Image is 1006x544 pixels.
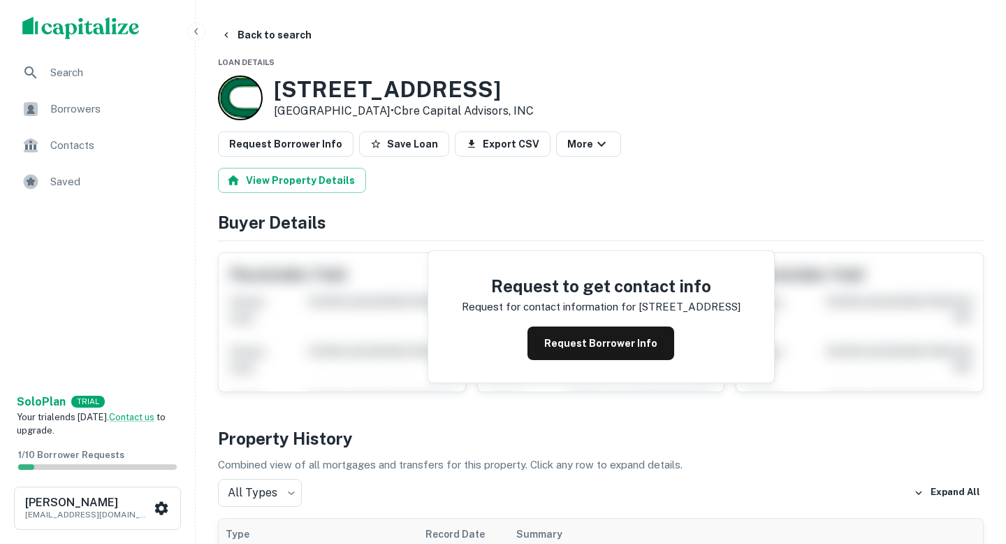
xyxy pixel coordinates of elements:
a: Contact us [109,412,154,422]
p: [EMAIL_ADDRESS][DOMAIN_NAME] [25,508,151,521]
button: More [556,131,621,157]
a: SoloPlan [17,394,66,410]
span: 1 / 10 Borrower Requests [18,450,124,460]
h6: [PERSON_NAME] [25,497,151,508]
strong: Solo Plan [17,395,66,408]
a: Contacts [11,129,184,162]
button: Request Borrower Info [527,327,674,360]
span: Borrowers [50,101,175,117]
p: Combined view of all mortgages and transfers for this property. Click any row to expand details. [218,457,984,473]
button: [PERSON_NAME][EMAIL_ADDRESS][DOMAIN_NAME] [14,487,181,530]
span: Search [50,64,175,81]
div: TRIAL [71,396,105,408]
button: View Property Details [218,168,366,193]
h4: Property History [218,426,984,451]
h3: [STREET_ADDRESS] [274,76,534,103]
button: Export CSV [455,131,551,157]
p: [GEOGRAPHIC_DATA] • [274,103,534,120]
a: Cbre Capital Advisors, INC [394,104,534,117]
iframe: Chat Widget [936,432,1006,499]
h4: Request to get contact info [462,273,741,299]
span: Saved [50,173,175,190]
a: Search [11,56,184,90]
p: Request for contact information for [462,299,636,315]
span: Contacts [50,137,175,154]
button: Save Loan [359,131,449,157]
div: All Types [218,479,302,507]
span: Your trial ends [DATE]. to upgrade. [17,412,166,436]
img: capitalize-logo.png [22,17,140,39]
a: Borrowers [11,92,184,126]
button: Request Borrower Info [218,131,353,157]
span: Loan Details [218,58,275,66]
button: Expand All [910,482,984,503]
h4: Buyer Details [218,210,984,235]
p: [STREET_ADDRESS] [639,299,741,315]
a: Saved [11,165,184,199]
button: Back to search [215,22,317,48]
